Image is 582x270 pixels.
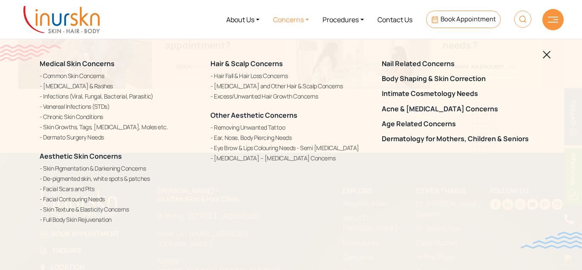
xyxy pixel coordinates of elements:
[40,174,200,183] a: De-pigmented skin, white spots & patches
[40,184,200,193] a: Facial Scars and Pits
[382,120,542,128] a: Age Related Concerns
[210,81,371,90] a: [MEDICAL_DATA] and Other Hair & Scalp Concerns
[219,3,266,35] a: About Us
[210,92,371,101] a: Excess/Unwanted Hair Growth Concerns
[521,232,582,249] img: bluewave
[40,205,200,214] a: Skin Texture & Elasticity Concerns
[543,51,551,59] img: blackclosed
[40,71,200,80] a: Common Skin Concerns
[40,81,200,90] a: [MEDICAL_DATA] & Rashes
[40,164,200,173] a: Skin Pigmentation & Darkening Concerns
[382,135,542,143] a: Dermatology for Mothers, Children & Seniors
[548,17,558,23] img: hamLine.svg
[210,154,371,163] a: [MEDICAL_DATA] – [MEDICAL_DATA] Concerns
[514,11,531,28] img: HeaderSearch
[382,75,542,83] a: Body Shaping & Skin Correction
[441,15,496,23] span: Book Appointment
[382,60,542,68] a: Nail Related Concerns
[40,195,200,203] a: Facial Contouring Needs
[210,59,283,68] a: Hair & Scalp Concerns
[266,3,316,35] a: Concerns
[426,11,501,28] a: Book Appointment
[23,6,100,33] img: inurskn-logo
[210,133,371,142] a: Ear, Nose, Body Piercing Needs
[40,133,200,142] a: Dermato Surgery Needs
[40,59,115,68] a: Medical Skin Concerns
[210,110,297,120] a: Other Aesthetic Concerns
[40,122,200,131] a: Skin Growths, Tags, [MEDICAL_DATA], Moles etc.
[40,92,200,101] a: Infections (Viral, Fungal, Bacterial, Parasitic)
[382,105,542,113] a: Acne & [MEDICAL_DATA] Concerns
[316,3,371,35] a: Procedures
[40,112,200,121] a: Chronic Skin Conditions
[40,215,200,224] a: Full Body Skin Rejuvenation
[382,90,542,98] a: Intimate Cosmetology Needs
[40,151,122,161] a: Aesthetic Skin Concerns
[210,71,371,80] a: Hair Fall & Hair Loss Concerns
[210,143,371,152] a: Eye Brow & Lips Colouring Needs - Semi [MEDICAL_DATA]
[371,3,419,35] a: Contact Us
[40,102,200,111] a: Venereal Infections (STDs)
[210,123,371,132] a: Removing Unwanted Tattoo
